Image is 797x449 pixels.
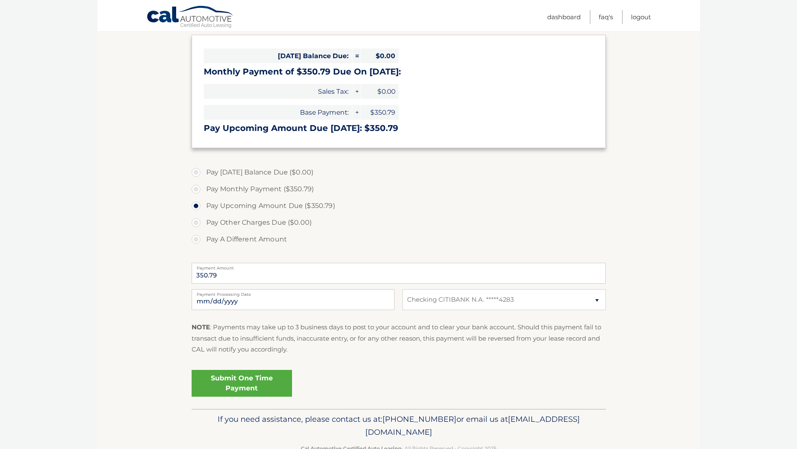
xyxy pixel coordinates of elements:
span: + [352,84,361,99]
a: Submit One Time Payment [192,370,292,397]
input: Payment Amount [192,263,606,284]
label: Pay Other Charges Due ($0.00) [192,214,606,231]
span: [DATE] Balance Due: [204,49,352,63]
label: Payment Amount [192,263,606,269]
a: Logout [631,10,651,24]
p: : Payments may take up to 3 business days to post to your account and to clear your bank account.... [192,322,606,355]
span: $0.00 [361,49,399,63]
label: Pay [DATE] Balance Due ($0.00) [192,164,606,181]
a: Dashboard [547,10,581,24]
a: FAQ's [599,10,613,24]
span: = [352,49,361,63]
span: $0.00 [361,84,399,99]
span: + [352,105,361,120]
label: Payment Processing Date [192,289,395,296]
label: Pay Monthly Payment ($350.79) [192,181,606,198]
span: [PHONE_NUMBER] [382,414,456,424]
span: $350.79 [361,105,399,120]
h3: Pay Upcoming Amount Due [DATE]: $350.79 [204,123,594,133]
strong: NOTE [192,323,210,331]
a: Cal Automotive [146,5,234,30]
p: If you need assistance, please contact us at: or email us at [197,413,600,439]
input: Payment Date [192,289,395,310]
span: Sales Tax: [204,84,352,99]
label: Pay A Different Amount [192,231,606,248]
label: Pay Upcoming Amount Due ($350.79) [192,198,606,214]
h3: Monthly Payment of $350.79 Due On [DATE]: [204,67,594,77]
span: Base Payment: [204,105,352,120]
